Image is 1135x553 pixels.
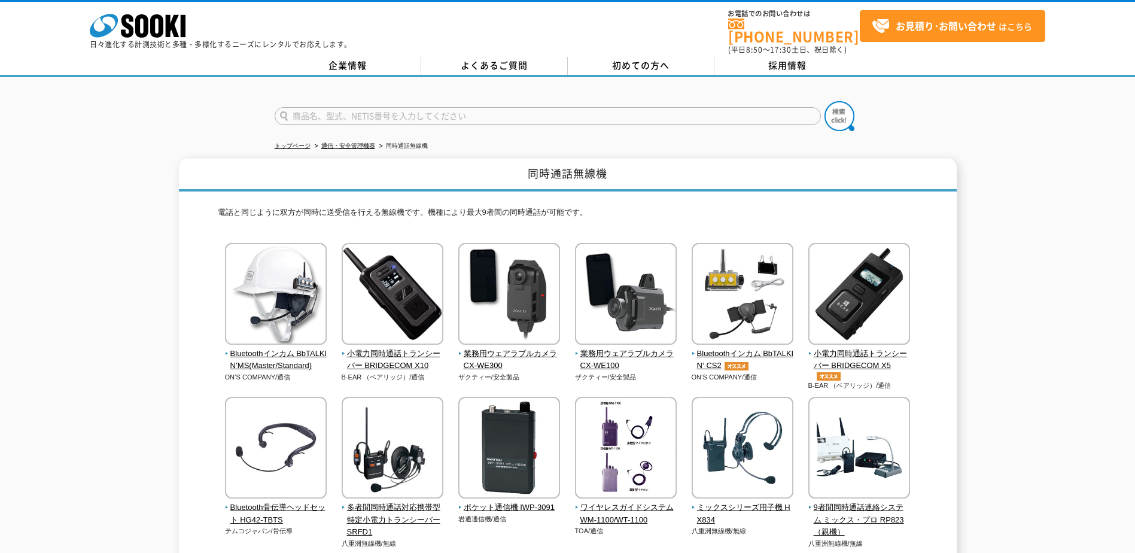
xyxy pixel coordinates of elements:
a: 小電力同時通話トランシーバー BRIDGECOM X10 [342,336,444,372]
a: トップページ [275,142,311,149]
span: 業務用ウェアラブルカメラ CX-WE300 [458,348,561,373]
p: B-EAR （ベアリッジ）/通信 [808,381,911,391]
span: ポケット通信機 IWP-3091 [458,502,561,514]
p: 日々進化する計測技術と多種・多様化するニーズにレンタルでお応えします。 [90,41,352,48]
a: ミックスシリーズ用子機 HX834 [692,490,794,526]
a: Bluetoothインカム BbTALKIN‘ CS2オススメ [692,336,794,372]
span: 多者間同時通話対応携帯型 特定小電力トランシーバー SRFD1 [342,502,444,539]
p: 八重洲無線機/無線 [342,539,444,549]
span: 8:50 [746,44,763,55]
a: 業務用ウェアラブルカメラ CX-WE100 [575,336,677,372]
p: 電話と同じように双方が同時に送受信を行える無線機です。機種により最大9者間の同時通話が可能です。 [218,206,918,225]
img: 小電力同時通話トランシーバー BRIDGECOM X10 [342,243,443,348]
p: ザクティー/安全製品 [458,372,561,382]
a: 小電力同時通話トランシーバー BRIDGECOM X5オススメ [808,336,911,381]
p: 岩通通信機/通信 [458,514,561,524]
span: 小電力同時通話トランシーバー BRIDGECOM X5 [808,348,911,381]
img: 小電力同時通話トランシーバー BRIDGECOM X5 [808,243,910,348]
a: 採用情報 [714,57,861,75]
span: ミックスシリーズ用子機 HX834 [692,502,794,527]
img: btn_search.png [824,101,854,131]
span: 初めての方へ [612,59,670,72]
a: 通信・安全管理機器 [321,142,375,149]
a: ワイヤレスガイドシステム WM-1100/WT-1100 [575,490,677,526]
span: ワイヤレスガイドシステム WM-1100/WT-1100 [575,502,677,527]
a: 業務用ウェアラブルカメラ CX-WE300 [458,336,561,372]
a: 企業情報 [275,57,421,75]
li: 同時通話無線機 [377,140,428,153]
img: 9者間同時通話連絡システム ミックス・プロ RP823（親機） [808,397,910,502]
span: Bluetoothインカム BbTALKIN‘ CS2 [692,348,794,373]
input: 商品名、型式、NETIS番号を入力してください [275,107,821,125]
span: はこちら [872,17,1032,35]
a: 9者間同時通話連絡システム ミックス・プロ RP823（親機） [808,490,911,539]
a: ポケット通信機 IWP-3091 [458,490,561,514]
p: B-EAR （ベアリッジ）/通信 [342,372,444,382]
p: ザクティー/安全製品 [575,372,677,382]
img: ポケット通信機 IWP-3091 [458,397,560,502]
a: お見積り･お問い合わせはこちら [860,10,1045,42]
strong: お見積り･お問い合わせ [896,19,996,33]
img: Bluetoothインカム BbTALKIN’MS(Master/Standard) [225,243,327,348]
span: Bluetooth骨伝導ヘッドセット HG42-TBTS [225,502,327,527]
span: 小電力同時通話トランシーバー BRIDGECOM X10 [342,348,444,373]
img: Bluetoothインカム BbTALKIN‘ CS2 [692,243,793,348]
a: [PHONE_NUMBER] [728,19,860,43]
span: 9者間同時通話連絡システム ミックス・プロ RP823（親機） [808,502,911,539]
span: 17:30 [770,44,792,55]
img: オススメ [814,372,844,381]
p: 八重洲無線機/無線 [808,539,911,549]
p: テムコジャパン/骨伝導 [225,526,327,536]
img: Bluetooth骨伝導ヘッドセット HG42-TBTS [225,397,327,502]
p: ON’S COMPANY/通信 [692,372,794,382]
span: Bluetoothインカム BbTALKIN’MS(Master/Standard) [225,348,327,373]
img: 業務用ウェアラブルカメラ CX-WE100 [575,243,677,348]
p: TOA/通信 [575,526,677,536]
p: ON’S COMPANY/通信 [225,372,327,382]
a: よくあるご質問 [421,57,568,75]
a: 初めての方へ [568,57,714,75]
p: 八重洲無線機/無線 [692,526,794,536]
span: お電話でのお問い合わせは [728,10,860,17]
img: オススメ [722,362,751,370]
h1: 同時通話無線機 [179,159,957,192]
img: 業務用ウェアラブルカメラ CX-WE300 [458,243,560,348]
a: Bluetooth骨伝導ヘッドセット HG42-TBTS [225,490,327,526]
a: Bluetoothインカム BbTALKIN’MS(Master/Standard) [225,336,327,372]
img: ワイヤレスガイドシステム WM-1100/WT-1100 [575,397,677,502]
span: (平日 ～ 土日、祝日除く) [728,44,847,55]
a: 多者間同時通話対応携帯型 特定小電力トランシーバー SRFD1 [342,490,444,539]
img: 多者間同時通話対応携帯型 特定小電力トランシーバー SRFD1 [342,397,443,502]
span: 業務用ウェアラブルカメラ CX-WE100 [575,348,677,373]
img: ミックスシリーズ用子機 HX834 [692,397,793,502]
